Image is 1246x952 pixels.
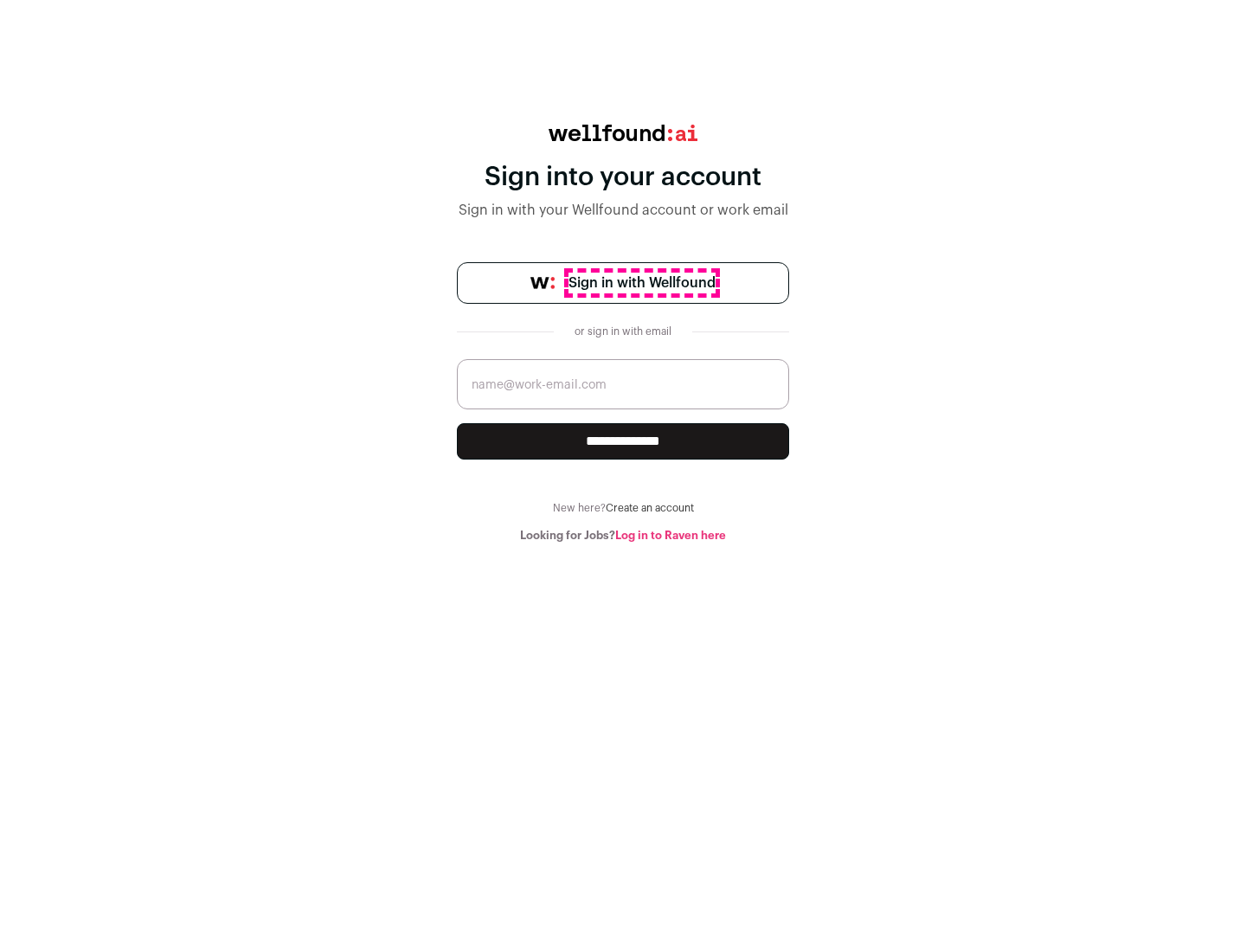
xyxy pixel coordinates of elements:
[615,530,726,541] a: Log in to Raven here
[457,200,789,221] div: Sign in with your Wellfound account or work email
[568,273,716,293] span: Sign in with Wellfound
[457,359,789,409] input: name@work-email.com
[457,529,789,543] div: Looking for Jobs?
[457,162,789,193] div: Sign into your account
[606,503,694,513] a: Create an account
[530,277,555,289] img: wellfound-symbol-flush-black-fb3c872781a75f747ccb3a119075da62bfe97bd399995f84a933054e44a575c4.png
[457,262,789,304] a: Sign in with Wellfound
[457,501,789,515] div: New here?
[549,125,697,141] img: wellfound:ai
[568,325,678,338] div: or sign in with email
